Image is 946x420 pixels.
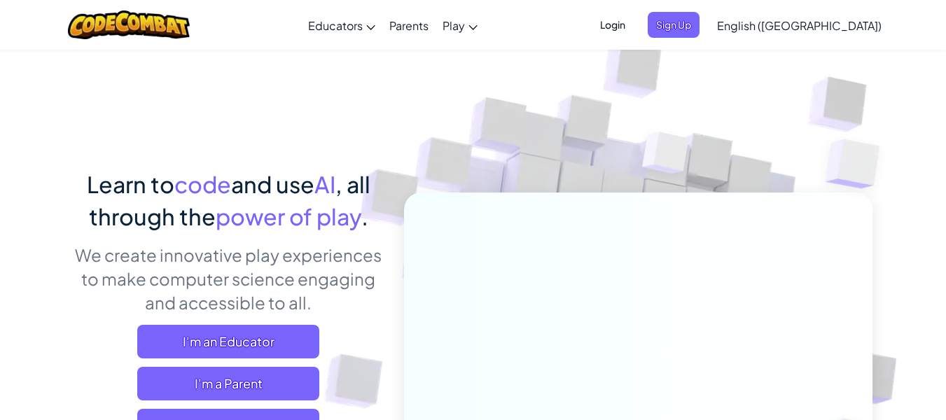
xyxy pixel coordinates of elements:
a: English ([GEOGRAPHIC_DATA]) [710,6,889,44]
span: English ([GEOGRAPHIC_DATA]) [717,18,882,33]
img: Overlap cubes [798,105,919,223]
a: Parents [382,6,436,44]
p: We create innovative play experiences to make computer science engaging and accessible to all. [74,243,383,314]
span: Play [443,18,465,33]
span: . [361,202,368,230]
span: Learn to [87,170,174,198]
span: power of play [216,202,361,230]
button: Sign Up [648,12,700,38]
img: CodeCombat logo [68,10,190,39]
span: AI [314,170,335,198]
button: Login [592,12,634,38]
a: I'm a Parent [137,367,319,400]
a: I'm an Educator [137,325,319,358]
img: Overlap cubes [615,104,716,209]
span: and use [231,170,314,198]
span: Educators [308,18,363,33]
a: Play [436,6,485,44]
a: Educators [301,6,382,44]
span: code [174,170,231,198]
